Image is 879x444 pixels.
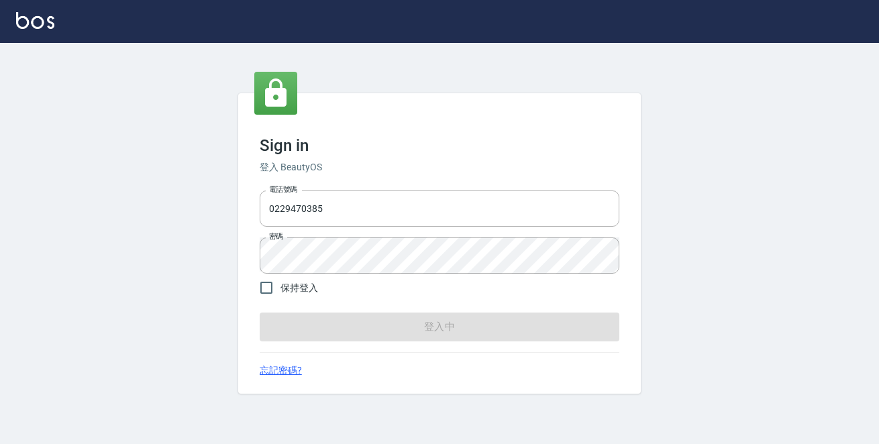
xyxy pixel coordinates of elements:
[269,184,297,195] label: 電話號碼
[280,281,318,295] span: 保持登入
[260,364,302,378] a: 忘記密碼?
[260,136,619,155] h3: Sign in
[269,231,283,241] label: 密碼
[16,12,54,29] img: Logo
[260,160,619,174] h6: 登入 BeautyOS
